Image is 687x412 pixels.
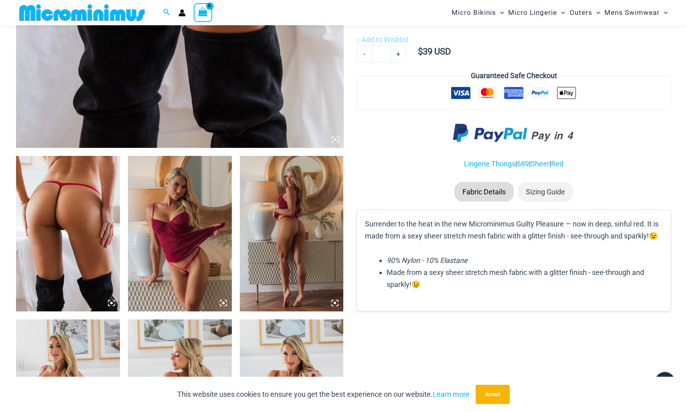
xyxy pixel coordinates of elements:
[16,4,148,22] img: MM SHOP LOGO FLAT
[557,2,565,23] span: Menu Toggle
[508,2,557,23] span: Micro Lingerie
[452,2,496,23] span: Micro Bikinis
[418,46,423,57] span: $
[387,256,468,265] em: 90% Nylon - 10% Elastane
[357,158,671,170] p: | | |
[567,2,602,23] a: OutersMenu ToggleMenu Toggle
[16,156,120,311] img: Guilty Pleasures Red 689 Micro
[387,267,663,290] li: Made from a sexy sheer stretch mesh fabric with a glitter finish - see-through and sparkly!
[357,46,372,63] a: -
[178,9,186,16] a: Account icon link
[372,46,391,63] input: Product quantity
[464,160,515,168] a: Lingerie Thongs
[496,2,504,23] span: Menu Toggle
[177,388,470,400] p: This website uses cookies to ensure you get the best experience on our website.
[128,156,232,311] img: Guilty Pleasures Red 1260 Slip 689 Micro
[357,34,409,46] a: Add to Wishlist
[604,2,660,23] span: Mens Swimwear
[569,2,592,23] span: Outers
[450,2,506,23] a: Micro BikinisMenu ToggleMenu Toggle
[592,2,600,23] span: Menu Toggle
[531,160,549,168] a: Sheer
[602,2,670,23] a: Mens SwimwearMenu ToggleMenu Toggle
[240,156,344,311] img: Guilty Pleasures Red 1260 Slip 689 Micro
[476,385,510,404] button: Accept
[448,1,671,24] nav: Site Navigation
[194,3,212,22] a: View Shopping Cart, empty
[517,160,529,168] a: 689
[361,35,409,44] span: Add to Wishlist
[418,46,451,57] bdi: 39 USD
[468,70,560,82] legend: Guaranteed Safe Checkout
[454,182,514,202] li: Fabric Details
[391,46,406,63] a: +
[365,218,663,242] p: Surrender to the heat in the new Microminimus Guilty Pleasure — now in deep, sinful red. It is ma...
[660,2,668,23] span: Menu Toggle
[411,280,420,289] span: 😉
[433,390,470,398] a: Learn more
[518,182,573,202] li: Sizing Guide
[506,2,567,23] a: Micro LingerieMenu ToggleMenu Toggle
[551,160,563,168] a: Red
[163,8,170,18] a: Search icon link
